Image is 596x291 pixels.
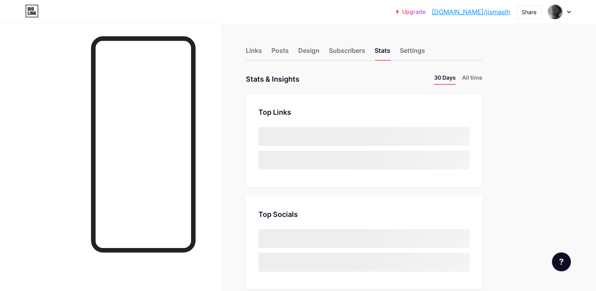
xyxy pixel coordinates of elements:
li: 30 Days [434,73,456,85]
a: Upgrade [395,9,425,15]
div: Design [298,46,319,60]
div: Share [522,8,537,16]
div: Top Socials [258,209,470,220]
div: Settings [400,46,425,60]
div: Links [246,46,262,60]
div: Top Links [258,107,470,118]
img: Ismael Hernández José Alberto [548,4,563,19]
li: All time [462,73,482,85]
div: Posts [271,46,289,60]
div: Stats [375,46,390,60]
div: Stats & Insights [246,73,299,85]
a: [DOMAIN_NAME]/jismaelh [432,7,510,17]
div: Subscribers [329,46,365,60]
